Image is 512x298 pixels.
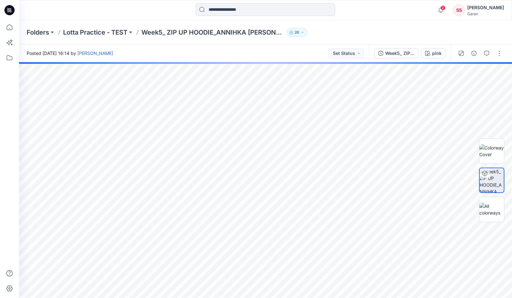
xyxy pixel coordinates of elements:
[27,50,113,56] span: Posted [DATE] 16:14 by
[453,4,465,16] div: SS
[469,48,479,58] button: Details
[467,4,504,11] div: [PERSON_NAME]
[479,144,504,158] img: Colorway Cover
[141,28,284,37] p: Week5_ ZIP UP HOODIE_ANNIHKA [PERSON_NAME]
[374,48,418,58] button: Week5_ ZIP UP HOODIE_ANNIHKA [PERSON_NAME]
[77,50,113,56] a: [PERSON_NAME]
[421,48,446,58] button: pink
[480,168,504,192] img: Week5_ ZIP UP HOODIE_ANNIHKA LEVENS pink
[385,50,414,57] div: Week5_ ZIP UP HOODIE_ANNIHKA [PERSON_NAME]
[63,28,127,37] a: Lotta Practice - TEST
[467,11,504,16] div: Garan
[27,28,49,37] a: Folders
[287,28,307,37] button: 26
[440,5,445,10] span: 2
[479,203,504,216] img: All colorways
[432,50,442,57] div: pink
[295,29,299,36] p: 26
